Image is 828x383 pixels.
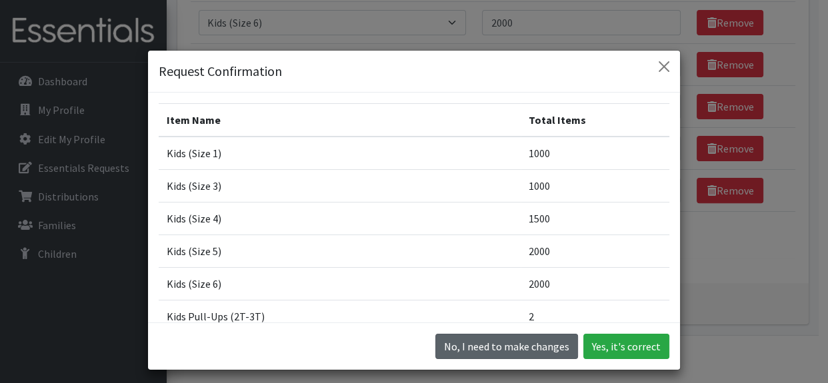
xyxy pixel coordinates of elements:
th: Total Items [521,104,669,137]
th: Item Name [159,104,521,137]
h5: Request Confirmation [159,61,282,81]
td: Kids (Size 1) [159,137,521,170]
td: Kids (Size 6) [159,268,521,300]
td: Kids (Size 3) [159,170,521,202]
button: Yes, it's correct [583,334,669,359]
td: 2000 [521,235,669,268]
td: 2 [521,300,669,333]
button: Close [653,56,675,77]
td: 1000 [521,170,669,202]
td: 1500 [521,202,669,235]
button: No I need to make changes [435,334,578,359]
td: Kids (Size 4) [159,202,521,235]
td: 2000 [521,268,669,300]
td: Kids (Size 5) [159,235,521,268]
td: 1000 [521,137,669,170]
td: Kids Pull-Ups (2T-3T) [159,300,521,333]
